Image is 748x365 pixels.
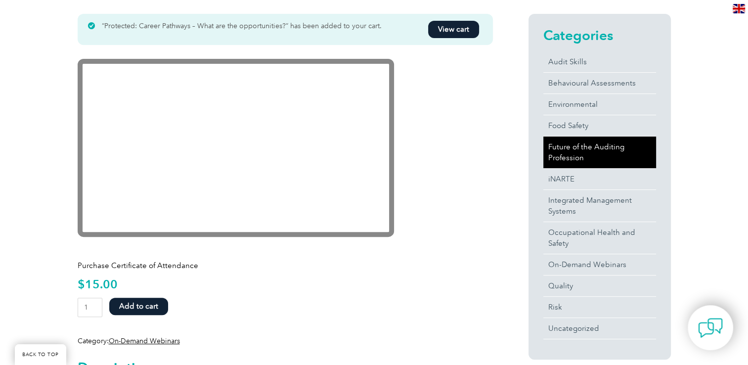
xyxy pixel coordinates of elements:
a: Quality [543,275,656,296]
h2: Categories [543,27,656,43]
div: “Protected: Career Pathways – What are the opportunities?” has been added to your cart. [78,14,493,45]
a: Uncategorized [543,318,656,339]
a: Risk [543,297,656,318]
input: Product quantity [78,298,103,317]
iframe: YouTube video player [78,59,394,237]
button: Add to cart [109,298,168,315]
a: Food Safety [543,115,656,136]
a: Occupational Health and Safety [543,222,656,254]
a: View cart [428,21,479,38]
span: $ [78,277,85,291]
a: Behavioural Assessments [543,73,656,93]
a: On-Demand Webinars [109,337,180,345]
p: Purchase Certificate of Attendance [78,260,493,271]
img: contact-chat.png [698,316,723,340]
a: On-Demand Webinars [543,254,656,275]
a: Future of the Auditing Profession [543,137,656,168]
a: Integrated Management Systems [543,190,656,222]
bdi: 15.00 [78,277,118,291]
img: en [733,4,745,13]
a: Environmental [543,94,656,115]
a: BACK TO TOP [15,344,66,365]
span: Category: [78,337,180,345]
a: iNARTE [543,169,656,189]
a: Audit Skills [543,51,656,72]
